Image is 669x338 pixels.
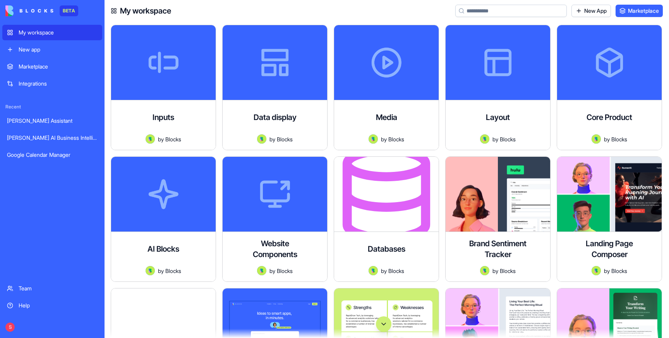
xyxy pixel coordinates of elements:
span: Blocks [165,267,181,275]
span: Blocks [165,135,181,143]
span: by [269,267,275,275]
a: My workspace [2,25,102,40]
img: Avatar [146,134,155,144]
span: by [381,135,387,143]
a: Help [2,298,102,313]
span: by [381,267,387,275]
a: MediaAvatarbyBlocks [334,25,439,150]
div: Team [19,285,98,292]
img: Avatar [146,266,155,275]
a: DatabasesAvatarbyBlocks [334,156,439,282]
a: Marketplace [2,59,102,74]
a: New App [571,5,611,17]
span: by [604,135,610,143]
a: Marketplace [616,5,663,17]
span: Blocks [611,267,627,275]
a: New app [2,42,102,57]
h4: Media [376,112,397,123]
span: Blocks [500,267,516,275]
a: Brand Sentiment TrackerAvatarbyBlocks [445,156,551,282]
img: Avatar [592,266,601,275]
h4: My workspace [120,5,171,16]
h4: Data display [254,112,297,123]
span: by [492,135,498,143]
span: by [269,135,275,143]
a: Website ComponentsAvatarbyBlocks [222,156,328,282]
a: Data displayAvatarbyBlocks [222,25,328,150]
a: Google Calendar Manager [2,147,102,163]
div: New app [19,46,98,53]
div: [PERSON_NAME] AI Business Intelligence [7,134,98,142]
span: Blocks [277,135,293,143]
a: AI BlocksAvatarbyBlocks [111,156,216,282]
img: Avatar [257,134,266,144]
img: Avatar [369,134,378,144]
div: Help [19,302,98,309]
a: [PERSON_NAME] AI Business Intelligence [2,130,102,146]
div: Integrations [19,80,98,88]
h4: Website Components [244,238,306,260]
a: LayoutAvatarbyBlocks [445,25,551,150]
div: Google Calendar Manager [7,151,98,159]
span: Blocks [611,135,627,143]
span: by [604,267,610,275]
img: logo [5,5,53,16]
h4: Core Product [587,112,632,123]
span: by [158,135,164,143]
span: S [5,323,15,332]
h4: Inputs [153,112,174,123]
span: by [492,267,498,275]
h4: Databases [368,244,405,254]
div: BETA [60,5,78,16]
span: Blocks [388,135,404,143]
span: Blocks [277,267,293,275]
a: InputsAvatarbyBlocks [111,25,216,150]
h4: AI Blocks [148,244,179,254]
a: [PERSON_NAME] Assistant [2,113,102,129]
a: Landing Page ComposerAvatarbyBlocks [557,156,662,282]
img: Avatar [592,134,601,144]
span: Blocks [388,267,404,275]
h4: Landing Page Composer [578,238,640,260]
div: My workspace [19,29,98,36]
a: Team [2,281,102,296]
span: Recent [2,104,102,110]
img: Avatar [257,266,266,275]
span: Blocks [500,135,516,143]
a: Integrations [2,76,102,91]
a: BETA [5,5,78,16]
span: by [158,267,164,275]
img: Avatar [480,134,489,144]
img: Avatar [480,266,489,275]
img: Avatar [369,266,378,275]
h4: Layout [486,112,510,123]
div: Marketplace [19,63,98,70]
h4: Brand Sentiment Tracker [467,238,529,260]
div: [PERSON_NAME] Assistant [7,117,98,125]
button: Scroll to bottom [376,316,391,332]
a: Core ProductAvatarbyBlocks [557,25,662,150]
